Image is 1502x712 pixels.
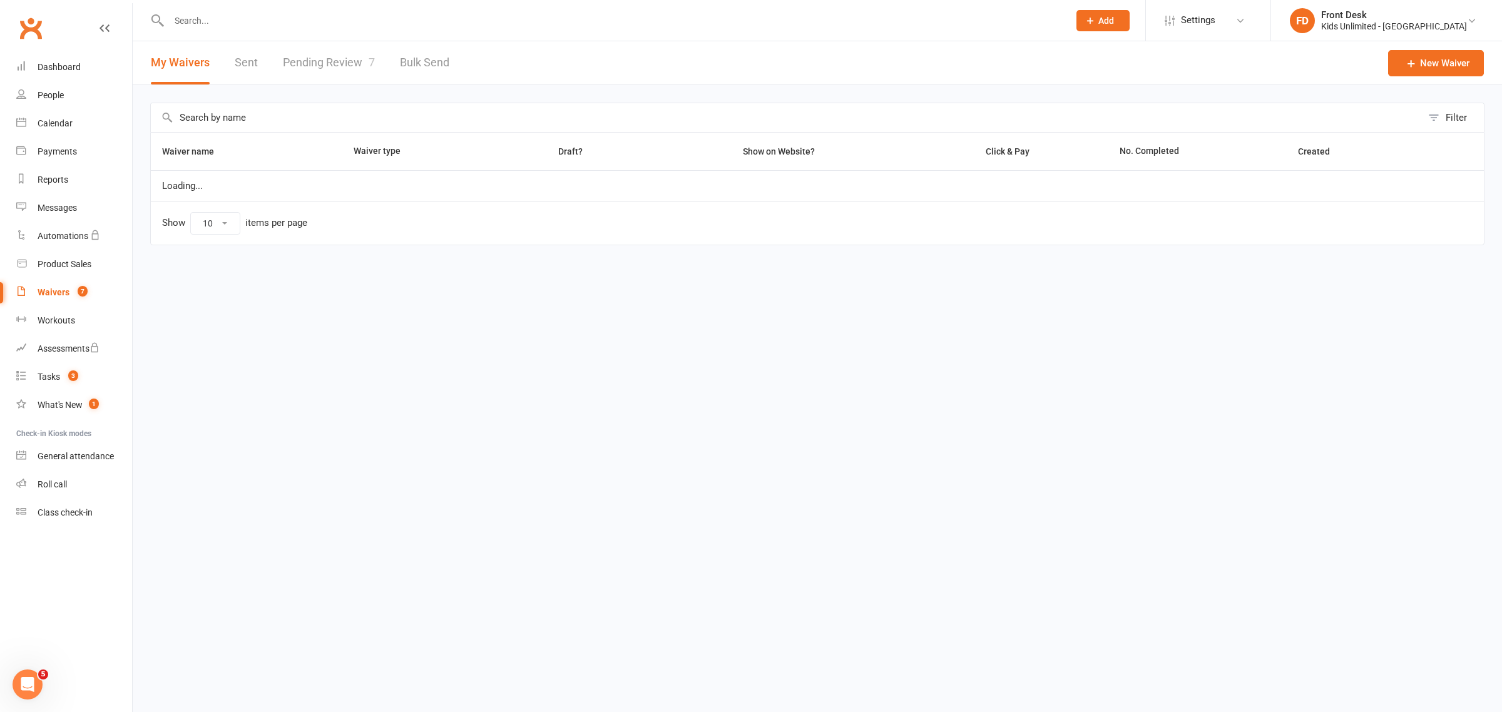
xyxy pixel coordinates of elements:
[1181,6,1215,34] span: Settings
[1388,50,1484,76] a: New Waiver
[38,669,48,679] span: 5
[1321,21,1467,32] div: Kids Unlimited - [GEOGRAPHIC_DATA]
[16,138,132,166] a: Payments
[16,499,132,527] a: Class kiosk mode
[235,41,258,84] a: Sent
[89,399,99,409] span: 1
[38,372,60,382] div: Tasks
[16,470,132,499] a: Roll call
[38,203,77,213] div: Messages
[16,278,132,307] a: Waivers 7
[743,146,815,156] span: Show on Website?
[16,194,132,222] a: Messages
[16,109,132,138] a: Calendar
[38,175,68,185] div: Reports
[38,451,114,461] div: General attendance
[151,41,210,84] button: My Waivers
[38,90,64,100] div: People
[16,335,132,363] a: Assessments
[558,146,583,156] span: Draft?
[1098,16,1114,26] span: Add
[162,212,307,235] div: Show
[16,250,132,278] a: Product Sales
[16,166,132,194] a: Reports
[38,507,93,517] div: Class check-in
[1446,110,1467,125] div: Filter
[165,12,1060,29] input: Search...
[68,370,78,381] span: 3
[342,133,493,170] th: Waiver type
[38,343,100,353] div: Assessments
[400,41,449,84] a: Bulk Send
[16,442,132,470] a: General attendance kiosk mode
[1298,144,1344,159] button: Created
[13,669,43,699] iframe: Intercom live chat
[974,144,1043,159] button: Click & Pay
[38,479,67,489] div: Roll call
[78,286,88,297] span: 7
[369,56,375,69] span: 7
[986,146,1029,156] span: Click & Pay
[38,62,81,72] div: Dashboard
[16,391,132,419] a: What's New1
[1290,8,1315,33] div: FD
[38,231,88,241] div: Automations
[38,287,69,297] div: Waivers
[732,144,829,159] button: Show on Website?
[1298,146,1344,156] span: Created
[1321,9,1467,21] div: Front Desk
[16,53,132,81] a: Dashboard
[16,307,132,335] a: Workouts
[1422,103,1484,132] button: Filter
[16,363,132,391] a: Tasks 3
[38,315,75,325] div: Workouts
[1076,10,1130,31] button: Add
[1108,133,1287,170] th: No. Completed
[547,144,596,159] button: Draft?
[162,144,228,159] button: Waiver name
[245,218,307,228] div: items per page
[162,146,228,156] span: Waiver name
[283,41,375,84] a: Pending Review7
[38,146,77,156] div: Payments
[16,222,132,250] a: Automations
[38,259,91,269] div: Product Sales
[38,400,83,410] div: What's New
[151,103,1422,132] input: Search by name
[151,170,1484,201] td: Loading...
[15,13,46,44] a: Clubworx
[38,118,73,128] div: Calendar
[16,81,132,109] a: People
